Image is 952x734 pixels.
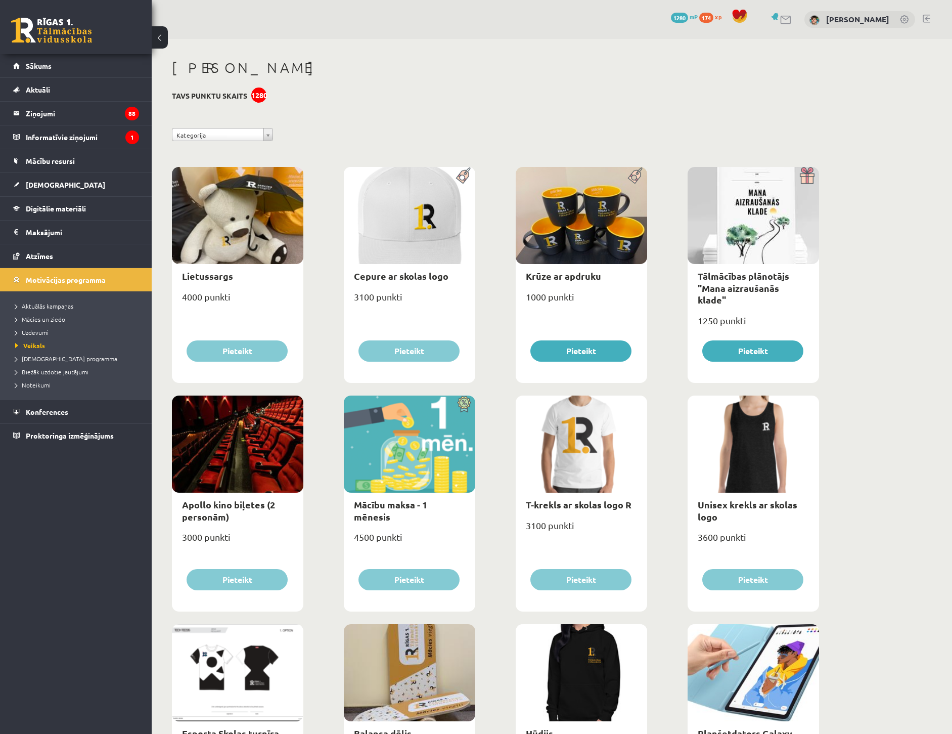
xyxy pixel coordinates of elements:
[809,15,820,25] img: Oskars Lācis
[182,499,275,522] a: Apollo kino biļetes (2 personām)
[187,340,288,362] button: Pieteikt
[358,569,460,590] button: Pieteikt
[172,529,303,554] div: 3000 punkti
[671,13,698,21] a: 1280 mP
[26,156,75,165] span: Mācību resursi
[26,85,50,94] span: Aktuāli
[688,312,819,337] div: 1250 punkti
[526,270,601,282] a: Krūze ar apdruku
[13,424,139,447] a: Proktoringa izmēģinājums
[15,380,142,390] a: Noteikumi
[699,13,713,23] span: 174
[452,396,475,413] img: Atlaide
[13,197,139,220] a: Digitālie materiāli
[125,131,139,144] i: 1
[688,529,819,554] div: 3600 punkti
[526,499,631,510] a: T-krekls ar skolas logo R
[11,18,92,43] a: Rīgas 1. Tālmācības vidusskola
[530,340,631,362] button: Pieteikt
[187,569,288,590] button: Pieteikt
[624,167,647,184] img: Populāra prece
[251,88,266,103] div: 1280
[125,107,139,120] i: 88
[344,288,475,314] div: 3100 punkti
[15,341,142,350] a: Veikals
[26,61,52,70] span: Sākums
[182,270,233,282] a: Lietussargs
[15,302,73,310] span: Aktuālās kampaņas
[26,275,106,284] span: Motivācijas programma
[358,340,460,362] button: Pieteikt
[15,328,49,336] span: Uzdevumi
[15,301,142,311] a: Aktuālās kampaņas
[516,288,647,314] div: 1000 punkti
[671,13,688,23] span: 1280
[26,180,105,189] span: [DEMOGRAPHIC_DATA]
[13,125,139,149] a: Informatīvie ziņojumi1
[15,367,142,376] a: Biežāk uzdotie jautājumi
[15,315,65,323] span: Mācies un ziedo
[26,407,68,416] span: Konferences
[15,368,88,376] span: Biežāk uzdotie jautājumi
[15,341,45,350] span: Veikals
[699,13,727,21] a: 174 xp
[530,569,631,590] button: Pieteikt
[702,340,803,362] button: Pieteikt
[15,381,51,389] span: Noteikumi
[172,59,819,76] h1: [PERSON_NAME]
[172,128,273,141] a: Kategorija
[13,54,139,77] a: Sākums
[13,149,139,172] a: Mācību resursi
[26,204,86,213] span: Digitālie materiāli
[13,221,139,244] a: Maksājumi
[15,355,117,363] span: [DEMOGRAPHIC_DATA] programma
[344,529,475,554] div: 4500 punkti
[13,400,139,423] a: Konferences
[698,499,797,522] a: Unisex krekls ar skolas logo
[172,288,303,314] div: 4000 punkti
[13,78,139,101] a: Aktuāli
[354,499,427,522] a: Mācību maksa - 1 mēnesis
[26,251,53,261] span: Atzīmes
[516,517,647,542] div: 3100 punkti
[26,102,139,125] legend: Ziņojumi
[26,125,139,149] legend: Informatīvie ziņojumi
[15,354,142,363] a: [DEMOGRAPHIC_DATA] programma
[690,13,698,21] span: mP
[354,270,448,282] a: Cepure ar skolas logo
[698,270,789,306] a: Tālmācības plānotājs "Mana aizraušanās klade"
[15,328,142,337] a: Uzdevumi
[13,173,139,196] a: [DEMOGRAPHIC_DATA]
[796,167,819,184] img: Dāvana ar pārsteigumu
[26,431,114,440] span: Proktoringa izmēģinājums
[702,569,803,590] button: Pieteikt
[13,244,139,268] a: Atzīmes
[452,167,475,184] img: Populāra prece
[15,315,142,324] a: Mācies un ziedo
[715,13,721,21] span: xp
[26,221,139,244] legend: Maksājumi
[172,92,247,100] h3: Tavs punktu skaits
[13,102,139,125] a: Ziņojumi88
[13,268,139,291] a: Motivācijas programma
[176,128,259,142] span: Kategorija
[826,14,889,24] a: [PERSON_NAME]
